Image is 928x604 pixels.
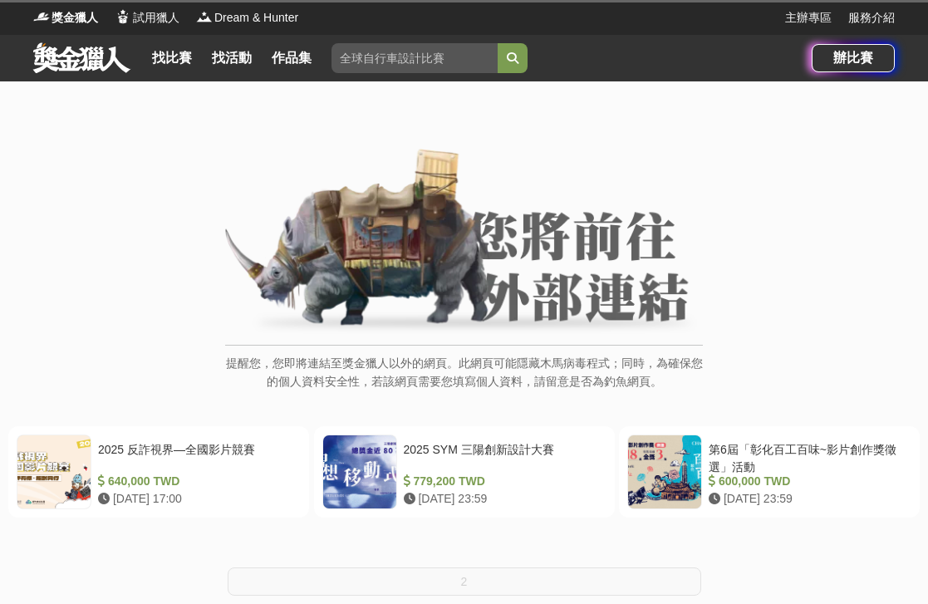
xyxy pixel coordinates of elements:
[145,47,199,70] a: 找比賽
[848,9,895,27] a: 服務介紹
[98,490,294,508] div: [DATE] 17:00
[709,473,905,490] div: 600,000 TWD
[314,426,615,518] a: 2025 SYM 三陽創新設計大賽 779,200 TWD [DATE] 23:59
[225,354,703,408] p: 提醒您，您即將連結至獎金獵人以外的網頁。此網頁可能隱藏木馬病毒程式；同時，為確保您的個人資料安全性，若該網頁需要您填寫個人資料，請留意是否為釣魚網頁。
[98,441,294,473] div: 2025 反詐視界—全國影片競賽
[52,9,98,27] span: 獎金獵人
[404,473,600,490] div: 779,200 TWD
[8,426,309,518] a: 2025 反詐視界—全國影片競賽 640,000 TWD [DATE] 17:00
[709,490,905,508] div: [DATE] 23:59
[404,490,600,508] div: [DATE] 23:59
[196,8,213,25] img: Logo
[812,44,895,72] a: 辦比賽
[225,149,703,336] img: External Link Banner
[785,9,832,27] a: 主辦專區
[205,47,258,70] a: 找活動
[619,426,920,518] a: 第6屆「彰化百工百味~影片創作獎徵選」活動 600,000 TWD [DATE] 23:59
[404,441,600,473] div: 2025 SYM 三陽創新設計大賽
[33,9,98,27] a: Logo獎金獵人
[33,8,50,25] img: Logo
[196,9,298,27] a: LogoDream & Hunter
[214,9,298,27] span: Dream & Hunter
[98,473,294,490] div: 640,000 TWD
[331,43,498,73] input: 全球自行車設計比賽
[115,9,179,27] a: Logo試用獵人
[228,567,701,596] button: 2
[115,8,131,25] img: Logo
[709,441,905,473] div: 第6屆「彰化百工百味~影片創作獎徵選」活動
[133,9,179,27] span: 試用獵人
[265,47,318,70] a: 作品集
